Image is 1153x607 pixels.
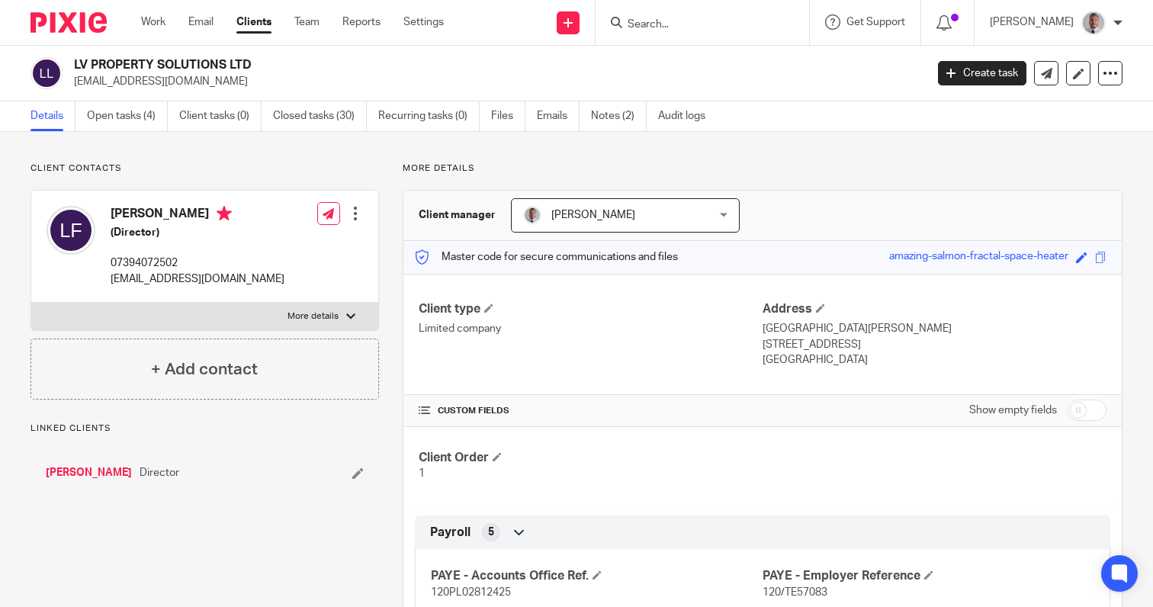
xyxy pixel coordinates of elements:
a: Email [188,14,214,30]
a: Notes (2) [591,101,647,131]
h3: Client manager [419,207,496,223]
input: Search [626,18,763,32]
span: Director [140,465,179,480]
a: Emails [537,101,580,131]
span: Payroll [430,525,471,541]
img: 5I0A6504%20Centred.jpg [523,206,541,224]
span: 5 [488,525,494,540]
a: Closed tasks (30) [273,101,367,131]
a: Team [294,14,320,30]
span: [PERSON_NAME] [551,210,635,220]
img: svg%3E [31,57,63,89]
img: Pixie [31,12,107,33]
a: [PERSON_NAME] [46,465,132,480]
p: [PERSON_NAME] [990,14,1074,30]
a: Reports [342,14,381,30]
h2: LV PROPERTY SOLUTIONS LTD [74,57,747,73]
span: 120/TE57083 [763,587,827,598]
p: [EMAIL_ADDRESS][DOMAIN_NAME] [74,74,915,89]
p: More details [287,310,339,323]
p: Linked clients [31,422,379,435]
a: Client tasks (0) [179,101,262,131]
p: [GEOGRAPHIC_DATA] [763,352,1106,368]
p: [GEOGRAPHIC_DATA][PERSON_NAME] [763,321,1106,336]
p: Client contacts [31,162,379,175]
a: Audit logs [658,101,717,131]
h4: Client Order [419,450,763,466]
img: 5I0A6504%20Centred.jpg [1081,11,1106,35]
div: amazing-salmon-fractal-space-heater [889,249,1068,266]
img: svg%3E [47,206,95,255]
p: Limited company [419,321,763,336]
span: Get Support [846,17,905,27]
p: 07394072502 [111,255,284,271]
a: Create task [938,61,1026,85]
label: Show empty fields [969,403,1057,418]
h5: (Director) [111,225,284,240]
h4: CUSTOM FIELDS [419,405,763,417]
h4: PAYE - Accounts Office Ref. [431,568,763,584]
h4: Address [763,301,1106,317]
a: Files [491,101,525,131]
p: Master code for secure communications and files [415,249,678,265]
h4: [PERSON_NAME] [111,206,284,225]
a: Recurring tasks (0) [378,101,480,131]
a: Details [31,101,75,131]
h4: + Add contact [151,358,258,381]
p: More details [403,162,1122,175]
span: 120PL02812425 [431,587,511,598]
a: Open tasks (4) [87,101,168,131]
h4: Client type [419,301,763,317]
span: 1 [419,468,425,479]
i: Primary [217,206,232,221]
p: [EMAIL_ADDRESS][DOMAIN_NAME] [111,271,284,287]
a: Work [141,14,165,30]
h4: PAYE - Employer Reference [763,568,1094,584]
a: Clients [236,14,271,30]
a: Settings [403,14,444,30]
p: [STREET_ADDRESS] [763,337,1106,352]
